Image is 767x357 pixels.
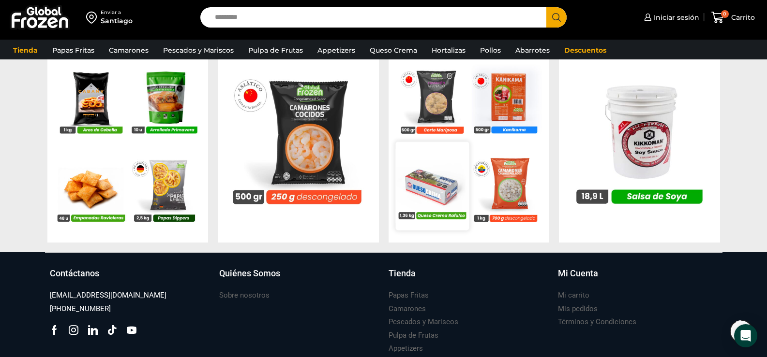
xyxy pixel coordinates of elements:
[558,302,598,315] a: Mis pedidos
[101,16,133,26] div: Santiago
[389,315,458,328] a: Pescados y Mariscos
[50,267,210,289] a: Contáctanos
[8,41,43,59] a: Tienda
[389,289,429,302] a: Papas Fritas
[558,304,598,314] h3: Mis pedidos
[389,330,438,341] h3: Pulpa de Frutas
[219,290,270,300] h3: Sobre nosotros
[389,267,416,280] h3: Tienda
[47,41,99,59] a: Papas Fritas
[721,10,729,18] span: 0
[104,41,153,59] a: Camarones
[243,41,308,59] a: Pulpa de Frutas
[558,267,598,280] h3: Mi Cuenta
[158,41,239,59] a: Pescados y Mariscos
[50,290,166,300] h3: [EMAIL_ADDRESS][DOMAIN_NAME]
[558,289,589,302] a: Mi carrito
[389,290,429,300] h3: Papas Fritas
[642,8,699,27] a: Iniciar sesión
[729,13,755,22] span: Carrito
[389,267,548,289] a: Tienda
[559,41,611,59] a: Descuentos
[365,41,422,59] a: Queso Crema
[101,9,133,16] div: Enviar a
[651,13,699,22] span: Iniciar sesión
[475,41,506,59] a: Pollos
[558,315,636,328] a: Términos y Condiciones
[734,324,757,347] div: Open Intercom Messenger
[219,267,280,280] h3: Quiénes Somos
[389,329,438,342] a: Pulpa de Frutas
[50,267,99,280] h3: Contáctanos
[389,304,426,314] h3: Camarones
[389,342,423,355] a: Appetizers
[558,317,636,327] h3: Términos y Condiciones
[50,289,166,302] a: [EMAIL_ADDRESS][DOMAIN_NAME]
[50,304,111,314] h3: [PHONE_NUMBER]
[389,343,423,354] h3: Appetizers
[50,302,111,315] a: [PHONE_NUMBER]
[219,289,270,302] a: Sobre nosotros
[427,41,470,59] a: Hortalizas
[511,41,555,59] a: Abarrotes
[558,267,718,289] a: Mi Cuenta
[86,9,101,26] img: address-field-icon.svg
[389,317,458,327] h3: Pescados y Mariscos
[219,267,379,289] a: Quiénes Somos
[546,7,567,28] button: Search button
[389,302,426,315] a: Camarones
[558,290,589,300] h3: Mi carrito
[709,6,757,29] a: 0 Carrito
[313,41,360,59] a: Appetizers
